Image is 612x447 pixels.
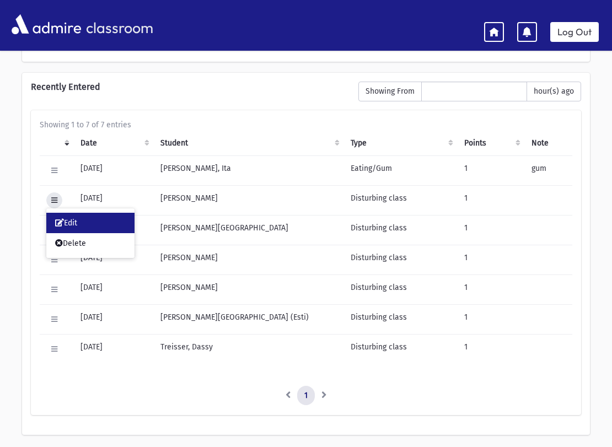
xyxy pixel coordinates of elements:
td: Disturbing class [344,334,458,364]
h6: Recently Entered [31,82,347,92]
td: [DATE] [74,245,154,274]
td: gum [525,155,572,185]
a: [PERSON_NAME] [160,253,218,262]
img: AdmirePro [9,12,84,37]
th: Student: activate to sort column ascending [154,131,344,156]
th: Points: activate to sort column ascending [458,131,525,156]
td: [DATE] [74,334,154,364]
a: [PERSON_NAME][GEOGRAPHIC_DATA] [160,223,288,233]
span: classroom [84,10,153,39]
th: Date: activate to sort column ascending [74,131,154,156]
td: Disturbing class [344,245,458,274]
td: Disturbing class [344,274,458,304]
a: [PERSON_NAME][GEOGRAPHIC_DATA] (Esti) [160,313,309,322]
a: [PERSON_NAME], Ita [160,164,231,173]
td: 1 [458,304,525,334]
td: 1 [458,274,525,304]
span: Edit [55,218,77,228]
td: 1 [458,215,525,245]
td: 1 [458,245,525,274]
td: [DATE] [74,274,154,304]
a: 1 [297,386,315,406]
td: 1 [458,185,525,215]
div: Showing 1 to 7 of 7 entries [40,119,572,131]
a: Edit [46,213,135,233]
td: Disturbing class [344,215,458,245]
td: Disturbing class [344,304,458,334]
td: [DATE] [74,185,154,215]
td: 1 [458,155,525,185]
a: Log Out [550,22,599,42]
td: Disturbing class [344,185,458,215]
a: Treisser, Dassy [160,342,213,352]
td: [DATE] [74,304,154,334]
a: [PERSON_NAME] [160,193,218,203]
td: 1 [458,334,525,364]
td: Eating/Gum [344,155,458,185]
a: [PERSON_NAME] [160,283,218,292]
th: Note [525,131,572,156]
span: Showing From [358,82,422,101]
span: hour(s) ago [527,82,581,101]
a: Delete [46,233,135,254]
td: [DATE] [74,155,154,185]
th: Type: activate to sort column ascending [344,131,458,156]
